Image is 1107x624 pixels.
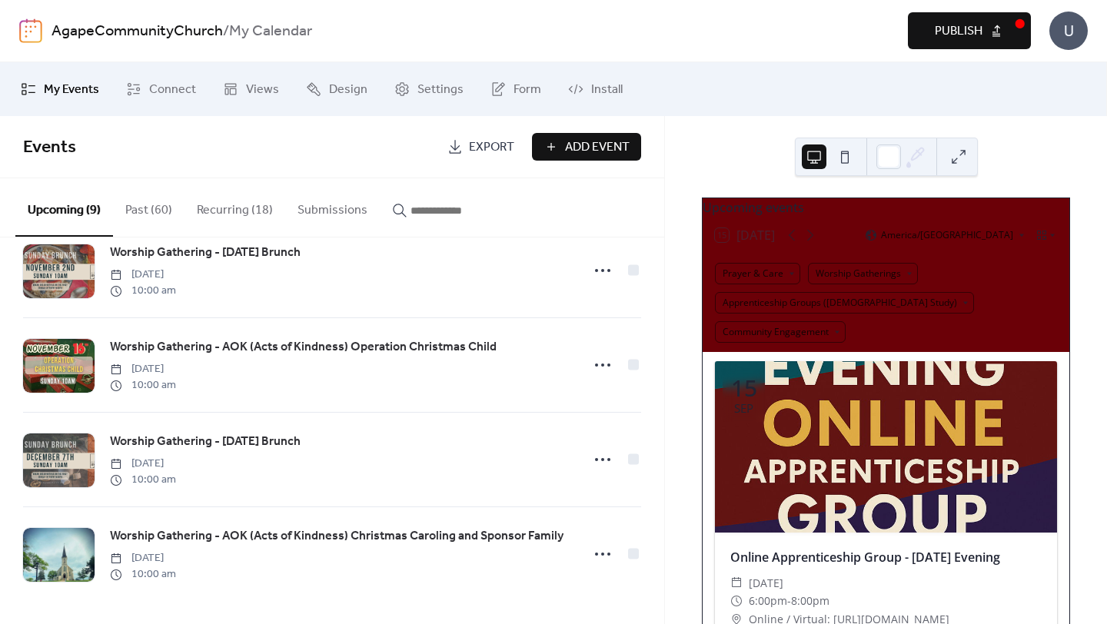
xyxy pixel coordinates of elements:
a: Export [436,133,526,161]
b: My Calendar [229,17,312,46]
div: ​ [730,592,743,610]
div: U [1049,12,1088,50]
button: Submissions [285,178,380,235]
div: Sep [734,403,753,414]
a: Worship Gathering - [DATE] Brunch [110,243,301,263]
a: AgapeCommunityChurch [52,17,223,46]
button: Upcoming (9) [15,178,113,237]
button: Recurring (18) [184,178,285,235]
span: [DATE] [110,361,176,377]
span: Worship Gathering - [DATE] Brunch [110,433,301,451]
span: 6:00pm [749,592,787,610]
span: 10:00 am [110,377,176,393]
b: / [223,17,229,46]
button: Add Event [532,133,641,161]
a: Views [211,68,291,110]
a: Install [557,68,634,110]
span: Export [469,138,514,157]
span: Worship Gathering - [DATE] Brunch [110,244,301,262]
span: Form [514,81,541,99]
a: My Events [9,68,111,110]
span: Add Event [565,138,630,157]
span: Publish [935,22,982,41]
span: 10:00 am [110,566,176,583]
a: Worship Gathering - AOK (Acts of Kindness) Christmas Caroling and Sponsor Family [110,526,563,546]
a: Connect [115,68,208,110]
span: - [787,592,791,610]
a: Settings [383,68,475,110]
span: Connect [149,81,196,99]
div: ​ [730,574,743,592]
span: Settings [417,81,464,99]
span: [DATE] [110,267,176,283]
img: logo [19,18,42,43]
span: Views [246,81,279,99]
span: Install [591,81,623,99]
span: Worship Gathering - AOK (Acts of Kindness) Operation Christmas Child [110,338,497,357]
span: America/[GEOGRAPHIC_DATA] [881,231,1013,240]
span: 10:00 am [110,283,176,299]
span: [DATE] [749,574,783,592]
a: Form [479,68,553,110]
div: Upcoming events [703,198,1069,217]
span: Events [23,131,76,164]
span: Worship Gathering - AOK (Acts of Kindness) Christmas Caroling and Sponsor Family [110,527,563,546]
button: Publish [908,12,1031,49]
button: Past (60) [113,178,184,235]
span: 8:00pm [791,592,829,610]
a: Worship Gathering - AOK (Acts of Kindness) Operation Christmas Child [110,337,497,357]
a: Worship Gathering - [DATE] Brunch [110,432,301,452]
span: My Events [44,81,99,99]
a: Design [294,68,379,110]
span: Design [329,81,367,99]
span: 10:00 am [110,472,176,488]
div: Online Apprenticeship Group - [DATE] Evening [715,548,1057,566]
span: [DATE] [110,456,176,472]
div: 15 [731,377,757,400]
span: [DATE] [110,550,176,566]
